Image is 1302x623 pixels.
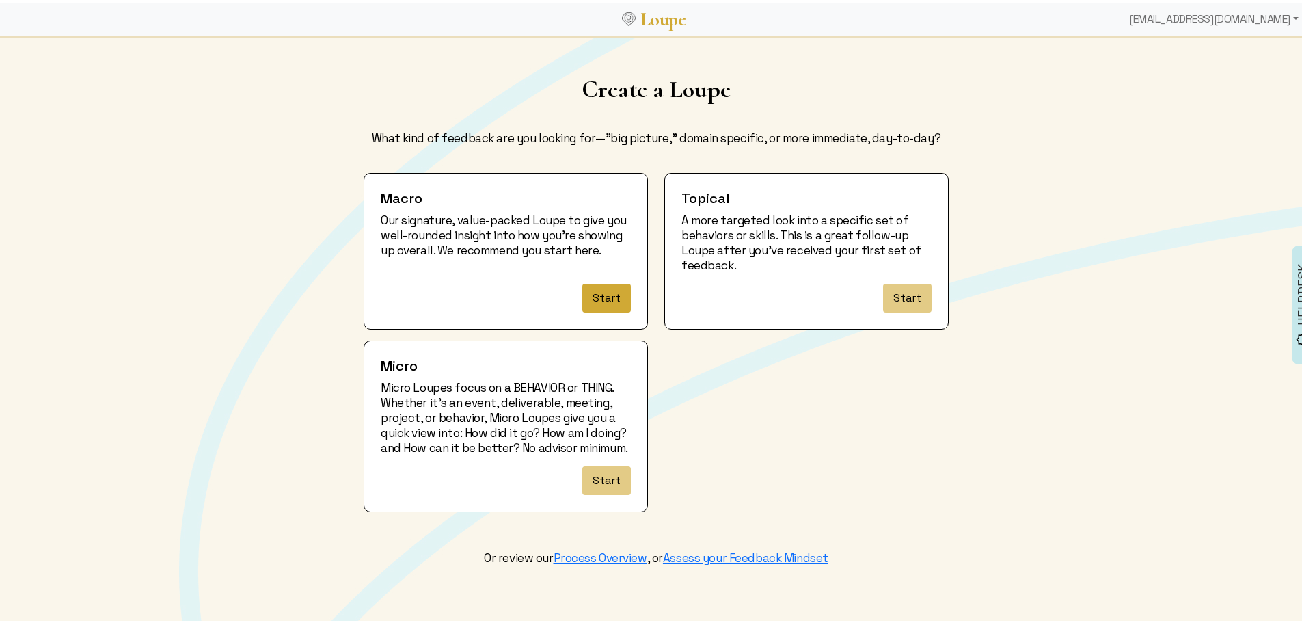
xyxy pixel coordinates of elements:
button: Start [582,464,631,492]
h4: Micro [381,355,631,372]
button: Start [883,281,932,310]
div: Or review our , or [205,548,1107,563]
img: Loupe Logo [622,10,636,23]
h4: Topical [681,187,932,204]
p: A more targeted look into a specific set of behaviors or skills. This is a great follow-up Loupe ... [681,210,932,270]
a: Process Overview [554,548,647,563]
button: Start [582,281,631,310]
p: What kind of feedback are you looking for—"big picture," domain specific, or more immediate, day-... [213,128,1099,143]
p: Our signature, value-packed Loupe to give you well-rounded insight into how you’re showing up ove... [381,210,631,270]
p: Micro Loupes focus on a BEHAVIOR or THING. Whether it’s an event, deliverable, meeting, project, ... [381,377,631,453]
h4: Macro [381,187,631,204]
a: Assess your Feedback Mindset [663,548,828,563]
h1: Create a Loupe [213,72,1099,101]
a: Loupe [636,4,690,29]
